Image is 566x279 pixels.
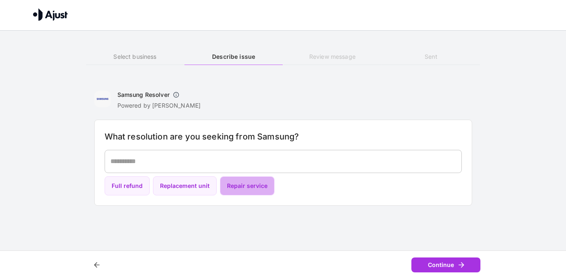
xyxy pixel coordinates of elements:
img: Ajust [33,8,68,21]
img: Samsung [94,91,111,107]
h6: What resolution are you seeking from Samsung? [105,130,462,143]
button: Replacement unit [153,176,217,196]
button: Full refund [105,176,150,196]
p: Powered by [PERSON_NAME] [117,101,201,110]
h6: Samsung Resolver [117,91,170,99]
button: Repair service [220,176,275,196]
h6: Describe issue [184,52,283,61]
h6: Review message [283,52,382,61]
button: Continue [411,257,480,273]
h6: Select business [86,52,184,61]
h6: Sent [382,52,480,61]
